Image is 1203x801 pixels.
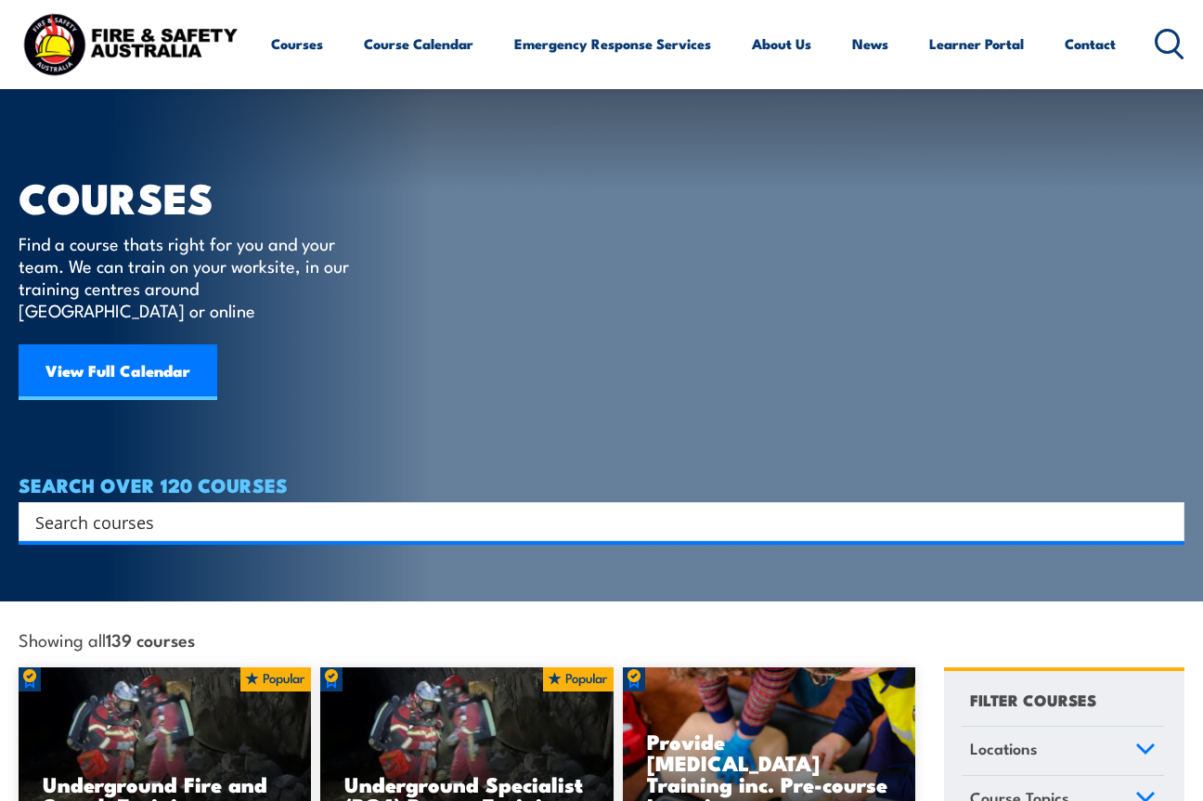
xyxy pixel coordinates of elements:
[19,474,1184,495] h4: SEARCH OVER 120 COURSES
[39,509,1147,535] form: Search form
[929,21,1024,66] a: Learner Portal
[35,508,1144,536] input: Search input
[106,627,195,652] strong: 139 courses
[1152,509,1178,535] button: Search magnifier button
[19,344,217,400] a: View Full Calendar
[271,21,323,66] a: Courses
[852,21,888,66] a: News
[962,727,1164,775] a: Locations
[514,21,711,66] a: Emergency Response Services
[19,178,376,214] h1: COURSES
[970,687,1096,712] h4: FILTER COURSES
[364,21,473,66] a: Course Calendar
[752,21,811,66] a: About Us
[19,232,357,321] p: Find a course thats right for you and your team. We can train on your worksite, in our training c...
[1065,21,1116,66] a: Contact
[19,629,195,649] span: Showing all
[970,736,1038,761] span: Locations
